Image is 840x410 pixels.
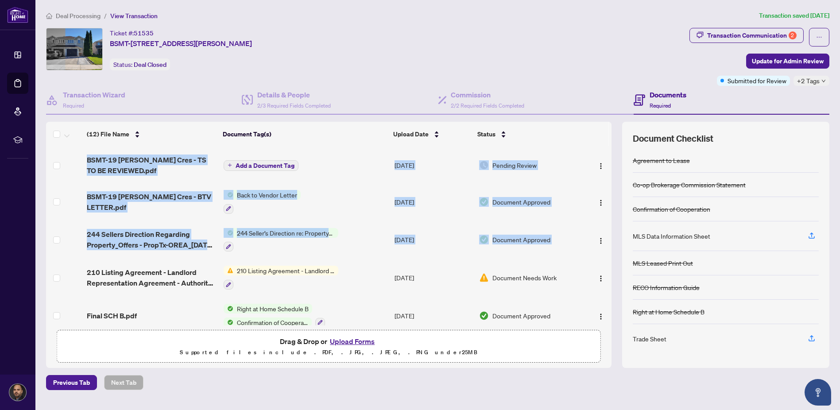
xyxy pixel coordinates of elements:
div: Transaction Communication [707,28,797,43]
span: +2 Tags [797,76,820,86]
span: Document Approved [492,197,550,207]
img: Document Status [479,235,489,244]
span: 210 Listing Agreement - Landlord Representation Agreement Authority to Offer forLease [233,266,338,275]
img: Document Status [479,311,489,321]
article: Transaction saved [DATE] [759,11,829,21]
td: [DATE] [391,147,476,183]
img: Document Status [479,273,489,282]
td: [DATE] [391,183,476,221]
img: Logo [597,162,604,170]
span: Document Approved [492,235,550,244]
span: Status [477,129,495,139]
span: Deal Processing [56,12,101,20]
span: BSMT-19 [PERSON_NAME] Cres - BTV LETTER.pdf [87,191,217,213]
img: IMG-E12368467_1.jpg [46,28,102,70]
button: Status IconRight at Home Schedule BStatus IconConfirmation of Cooperation [224,304,325,328]
th: Upload Date [390,122,474,147]
img: Status Icon [224,317,233,327]
button: Update for Admin Review [746,54,829,69]
h4: Details & People [257,89,331,100]
img: Status Icon [224,190,233,200]
span: Submitted for Review [728,76,786,85]
p: Supported files include .PDF, .JPG, .JPEG, .PNG under 25 MB [62,347,595,358]
span: 51535 [134,29,154,37]
li: / [104,11,107,21]
button: Previous Tab [46,375,97,390]
div: Agreement to Lease [633,155,690,165]
div: Confirmation of Cooperation [633,204,710,214]
span: Previous Tab [53,375,90,390]
img: Logo [597,199,604,206]
td: [DATE] [391,297,476,335]
h4: Documents [650,89,686,100]
th: Status [474,122,579,147]
button: Transaction Communication2 [689,28,804,43]
button: Status Icon244 Seller’s Direction re: Property/Offers [224,228,338,252]
button: Logo [594,271,608,285]
span: Deal Closed [134,61,166,69]
button: Upload Forms [327,336,377,347]
div: Right at Home Schedule B [633,307,705,317]
span: 2/2 Required Fields Completed [451,102,525,109]
img: Status Icon [224,266,233,275]
button: Add a Document Tag [224,159,298,171]
span: Document Needs Work [492,273,557,282]
button: Logo [594,309,608,323]
img: Status Icon [224,304,233,313]
span: home [46,13,52,19]
button: Status Icon210 Listing Agreement - Landlord Representation Agreement Authority to Offer forLease [224,266,338,290]
span: 210 Listing Agreement - Landlord Representation Agreement - Authority to Offer for Lease - PropTx... [87,267,217,288]
button: Logo [594,158,608,172]
img: Profile Icon [9,384,26,401]
div: 2 [789,31,797,39]
th: Document Tag(s) [219,122,389,147]
td: [DATE] [391,221,476,259]
div: RECO Information Guide [633,282,700,292]
span: Document Approved [492,311,550,321]
button: Logo [594,195,608,209]
img: Status Icon [224,228,233,238]
img: Logo [597,275,604,282]
img: Document Status [479,197,489,207]
span: Update for Admin Review [752,54,824,68]
h4: Commission [451,89,525,100]
span: Pending Review [492,160,537,170]
span: plus [228,163,232,167]
span: (12) File Name [87,129,129,139]
td: [DATE] [391,259,476,297]
span: Document Checklist [633,132,713,145]
div: Ticket #: [110,28,154,38]
span: Back to Vendor Letter [233,190,301,200]
div: MLS Data Information Sheet [633,231,710,241]
img: Logo [597,237,604,244]
span: 244 Sellers Direction Regarding Property_Offers - PropTx-OREA_[DATE] 13_15_52.pdf [87,229,217,250]
span: down [821,79,826,83]
span: Required [63,102,84,109]
img: Logo [597,313,604,320]
div: Status: [110,58,170,70]
span: Right at Home Schedule B [233,304,312,313]
th: (12) File Name [83,122,220,147]
span: Add a Document Tag [236,162,294,169]
span: ellipsis [816,34,822,40]
button: Logo [594,232,608,247]
span: Required [650,102,671,109]
span: 244 Seller’s Direction re: Property/Offers [233,228,338,238]
span: Drag & Drop orUpload FormsSupported files include .PDF, .JPG, .JPEG, .PNG under25MB [57,330,600,363]
img: logo [7,7,28,23]
button: Next Tab [104,375,143,390]
span: Drag & Drop or [280,336,377,347]
button: Status IconBack to Vendor Letter [224,190,301,214]
div: Co-op Brokerage Commission Statement [633,180,746,190]
button: Add a Document Tag [224,160,298,171]
span: 2/3 Required Fields Completed [257,102,331,109]
span: Final SCH B.pdf [87,310,137,321]
div: MLS Leased Print Out [633,258,693,268]
span: BSMT-[STREET_ADDRESS][PERSON_NAME] [110,38,252,49]
h4: Transaction Wizard [63,89,125,100]
span: Confirmation of Cooperation [233,317,312,327]
img: Document Status [479,160,489,170]
span: BSMT-19 [PERSON_NAME] Cres - TS TO BE REVIEWED.pdf [87,155,217,176]
button: Open asap [805,379,831,406]
span: View Transaction [110,12,158,20]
